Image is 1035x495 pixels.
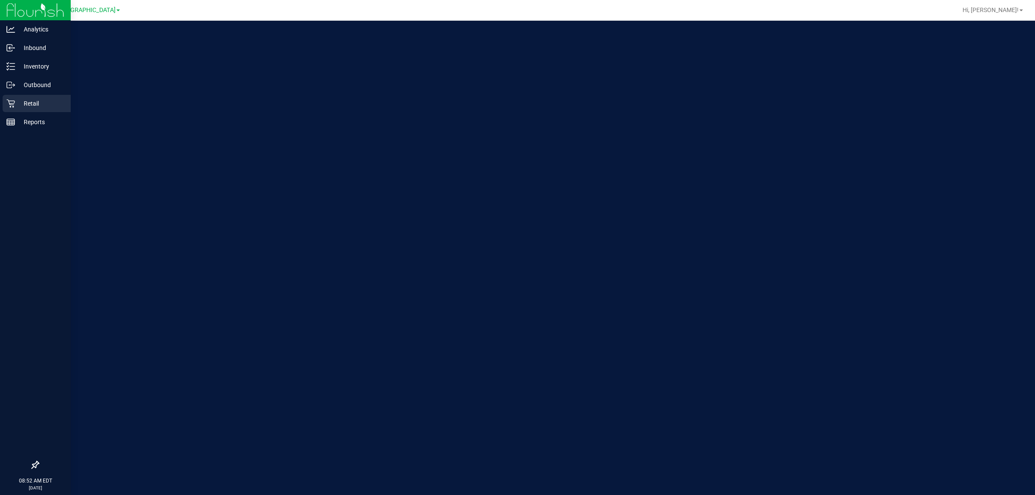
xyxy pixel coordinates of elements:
p: Analytics [15,24,67,34]
p: 08:52 AM EDT [4,477,67,485]
inline-svg: Retail [6,99,15,108]
p: [DATE] [4,485,67,491]
p: Outbound [15,80,67,90]
p: Inbound [15,43,67,53]
p: Retail [15,98,67,109]
p: Inventory [15,61,67,72]
inline-svg: Inbound [6,44,15,52]
inline-svg: Reports [6,118,15,126]
span: [GEOGRAPHIC_DATA] [56,6,116,14]
inline-svg: Inventory [6,62,15,71]
inline-svg: Outbound [6,81,15,89]
span: Hi, [PERSON_NAME]! [963,6,1019,13]
inline-svg: Analytics [6,25,15,34]
p: Reports [15,117,67,127]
